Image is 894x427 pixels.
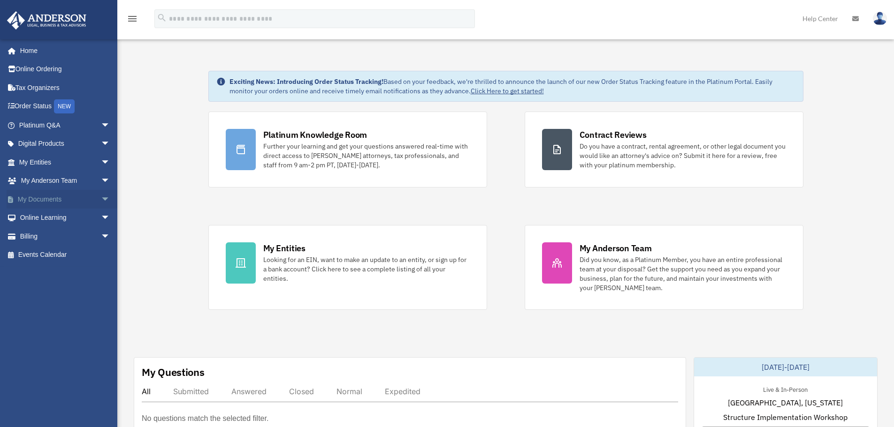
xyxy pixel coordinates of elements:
div: Did you know, as a Platinum Member, you have an entire professional team at your disposal? Get th... [580,255,786,292]
span: arrow_drop_down [101,209,120,228]
div: Normal [336,387,362,396]
a: Platinum Knowledge Room Further your learning and get your questions answered real-time with dire... [208,112,487,187]
a: Online Learningarrow_drop_down [7,209,124,227]
a: My Anderson Teamarrow_drop_down [7,172,124,190]
span: arrow_drop_down [101,172,120,191]
a: Digital Productsarrow_drop_down [7,135,124,153]
a: My Documentsarrow_drop_down [7,190,124,209]
a: Order StatusNEW [7,97,124,116]
div: My Entities [263,242,306,254]
div: Further your learning and get your questions answered real-time with direct access to [PERSON_NAM... [263,142,470,170]
span: Structure Implementation Workshop [723,412,848,423]
span: arrow_drop_down [101,190,120,209]
p: No questions match the selected filter. [142,412,268,425]
a: My Entities Looking for an EIN, want to make an update to an entity, or sign up for a bank accoun... [208,225,487,310]
div: NEW [54,99,75,113]
a: Contract Reviews Do you have a contract, rental agreement, or other legal document you would like... [525,112,803,187]
div: Based on your feedback, we're thrilled to announce the launch of our new Order Status Tracking fe... [229,77,795,96]
a: Events Calendar [7,246,124,264]
div: Platinum Knowledge Room [263,129,367,141]
div: Looking for an EIN, want to make an update to an entity, or sign up for a bank account? Click her... [263,255,470,283]
div: All [142,387,151,396]
span: [GEOGRAPHIC_DATA], [US_STATE] [728,397,843,408]
a: Tax Organizers [7,78,124,97]
i: search [157,13,167,23]
div: Answered [231,387,267,396]
div: Submitted [173,387,209,396]
a: menu [127,16,138,24]
a: My Entitiesarrow_drop_down [7,153,124,172]
span: arrow_drop_down [101,153,120,172]
div: Contract Reviews [580,129,647,141]
a: My Anderson Team Did you know, as a Platinum Member, you have an entire professional team at your... [525,225,803,310]
img: Anderson Advisors Platinum Portal [4,11,89,30]
a: Platinum Q&Aarrow_drop_down [7,116,124,135]
a: Click Here to get started! [471,87,544,95]
div: Do you have a contract, rental agreement, or other legal document you would like an attorney's ad... [580,142,786,170]
a: Home [7,41,120,60]
div: [DATE]-[DATE] [694,358,877,376]
div: My Questions [142,365,205,379]
span: arrow_drop_down [101,227,120,246]
a: Billingarrow_drop_down [7,227,124,246]
strong: Exciting News: Introducing Order Status Tracking! [229,77,383,86]
a: Online Ordering [7,60,124,79]
span: arrow_drop_down [101,116,120,135]
div: My Anderson Team [580,242,652,254]
div: Closed [289,387,314,396]
span: arrow_drop_down [101,135,120,154]
i: menu [127,13,138,24]
div: Live & In-Person [756,384,815,394]
img: User Pic [873,12,887,25]
div: Expedited [385,387,420,396]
